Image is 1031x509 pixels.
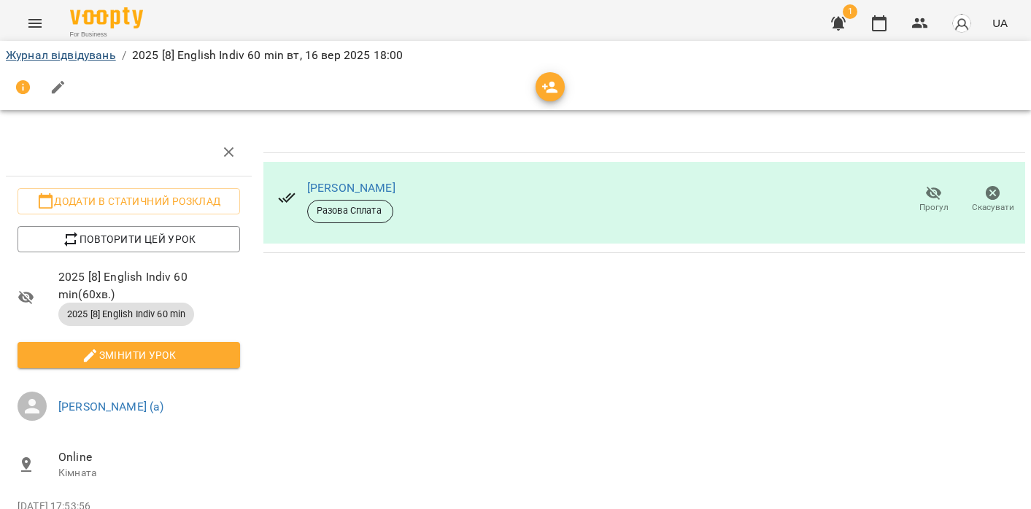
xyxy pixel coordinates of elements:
button: Змінити урок [18,342,240,368]
span: Скасувати [972,201,1014,214]
span: Online [58,448,240,466]
span: Разова Сплата [308,204,393,217]
li: / [122,47,126,64]
span: 1 [843,4,857,19]
span: UA [992,15,1008,31]
p: 2025 [8] English Indiv 60 min вт, 16 вер 2025 18:00 [132,47,403,64]
nav: breadcrumb [6,47,1025,64]
a: [PERSON_NAME] [307,181,395,195]
a: [PERSON_NAME] (а) [58,400,164,413]
img: avatar_s.png [951,13,972,34]
span: Змінити урок [29,346,228,364]
img: Voopty Logo [70,7,143,28]
p: Кімната [58,466,240,481]
span: For Business [70,30,143,39]
span: Повторити цей урок [29,230,228,248]
a: Журнал відвідувань [6,48,116,62]
button: UA [986,9,1013,36]
button: Додати в статичний розклад [18,188,240,214]
span: Додати в статичний розклад [29,193,228,210]
span: 2025 [8] English Indiv 60 min [58,308,194,321]
span: Прогул [919,201,949,214]
button: Menu [18,6,53,41]
button: Повторити цей урок [18,226,240,252]
span: 2025 [8] English Indiv 60 min ( 60 хв. ) [58,268,240,303]
button: Скасувати [963,179,1022,220]
button: Прогул [904,179,963,220]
